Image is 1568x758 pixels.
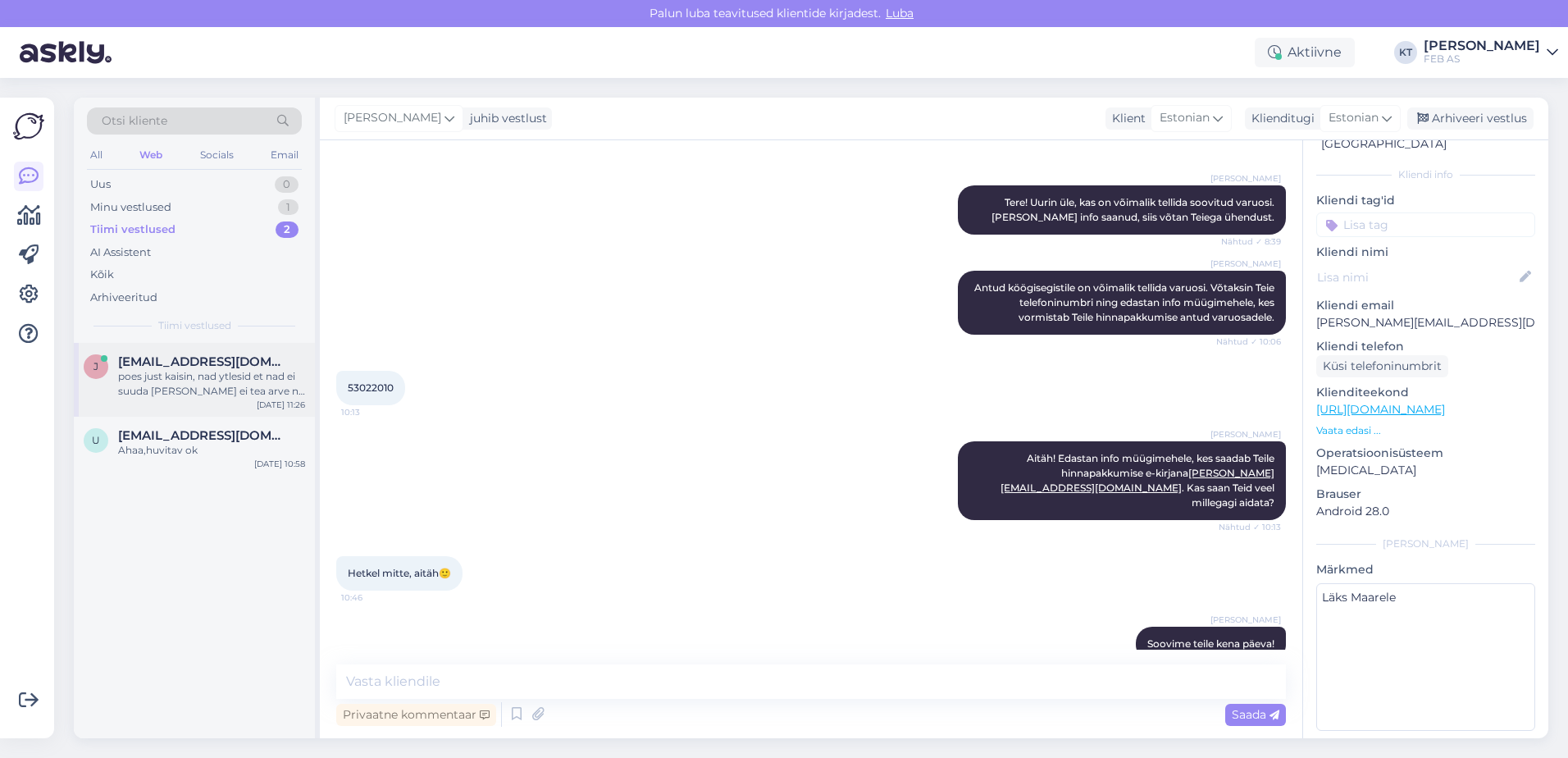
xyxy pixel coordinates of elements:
[87,144,106,166] div: All
[1317,268,1516,286] input: Lisa nimi
[1424,39,1558,66] a: [PERSON_NAME]FEB AS
[341,406,403,418] span: 10:13
[1316,314,1535,331] p: [PERSON_NAME][EMAIL_ADDRESS][DOMAIN_NAME]
[1216,336,1281,348] span: Nähtud ✓ 10:06
[881,6,918,21] span: Luba
[1160,109,1210,127] span: Estonian
[90,267,114,283] div: Kõik
[1316,297,1535,314] p: Kliendi email
[1424,53,1540,66] div: FEB AS
[92,434,100,446] span: u
[90,176,111,193] div: Uus
[974,281,1277,323] span: Antud köögisegistile on võimalik tellida varuosi. Võtaksin Teie telefoninumbri ning edastan info ...
[90,244,151,261] div: AI Assistent
[1316,561,1535,578] p: Märkmed
[254,458,305,470] div: [DATE] 10:58
[1424,39,1540,53] div: [PERSON_NAME]
[1394,41,1417,64] div: KT
[1329,109,1379,127] span: Estonian
[118,443,305,458] div: Ahaa,huvitav ok
[1210,172,1281,185] span: [PERSON_NAME]
[1316,445,1535,462] p: Operatsioonisüsteem
[257,399,305,411] div: [DATE] 11:26
[1316,486,1535,503] p: Brauser
[276,221,299,238] div: 2
[102,112,167,130] span: Otsi kliente
[118,369,305,399] div: poes just kaisin, nad ytlesid et nad ei suuda [PERSON_NAME] ei tea arve nr, mina kahjuks ka ei te...
[1001,452,1277,509] span: Aitäh! Edastan info müügimehele, kes saadab Teile hinnapakkumise e-kirjana . Kas saan Teid veel m...
[348,381,394,394] span: 53022010
[1232,707,1279,722] span: Saada
[90,199,171,216] div: Minu vestlused
[1219,235,1281,248] span: Nähtud ✓ 8:39
[344,109,441,127] span: [PERSON_NAME]
[1316,384,1535,401] p: Klienditeekond
[1147,637,1274,650] span: Soovime teile kena päeva!
[267,144,302,166] div: Email
[90,290,157,306] div: Arhiveeritud
[1316,537,1535,551] div: [PERSON_NAME]
[1210,614,1281,626] span: [PERSON_NAME]
[158,318,231,333] span: Tiimi vestlused
[1219,521,1281,533] span: Nähtud ✓ 10:13
[1245,110,1315,127] div: Klienditugi
[278,199,299,216] div: 1
[1316,503,1535,520] p: Android 28.0
[1210,428,1281,441] span: [PERSON_NAME]
[1407,107,1534,130] div: Arhiveeri vestlus
[1316,244,1535,261] p: Kliendi nimi
[1316,355,1448,377] div: Küsi telefoninumbrit
[1316,423,1535,438] p: Vaata edasi ...
[341,591,403,604] span: 10:46
[991,196,1277,223] span: Tere! Uurin üle, kas on võimalik tellida soovitud varuosi. [PERSON_NAME] info saanud, siis võtan ...
[90,221,175,238] div: Tiimi vestlused
[197,144,237,166] div: Socials
[1316,167,1535,182] div: Kliendi info
[118,354,289,369] span: jurka056@hitmail.com
[1316,338,1535,355] p: Kliendi telefon
[118,428,289,443] span: urmaskoppel@hotmail.com
[1210,258,1281,270] span: [PERSON_NAME]
[1105,110,1146,127] div: Klient
[1316,402,1445,417] a: [URL][DOMAIN_NAME]
[1316,212,1535,237] input: Lisa tag
[1316,192,1535,209] p: Kliendi tag'id
[348,567,451,579] span: Hetkel mitte, aitäh🙂
[93,360,98,372] span: j
[463,110,547,127] div: juhib vestlust
[136,144,166,166] div: Web
[1316,462,1535,479] p: [MEDICAL_DATA]
[275,176,299,193] div: 0
[13,111,44,142] img: Askly Logo
[336,704,496,726] div: Privaatne kommentaar
[1255,38,1355,67] div: Aktiivne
